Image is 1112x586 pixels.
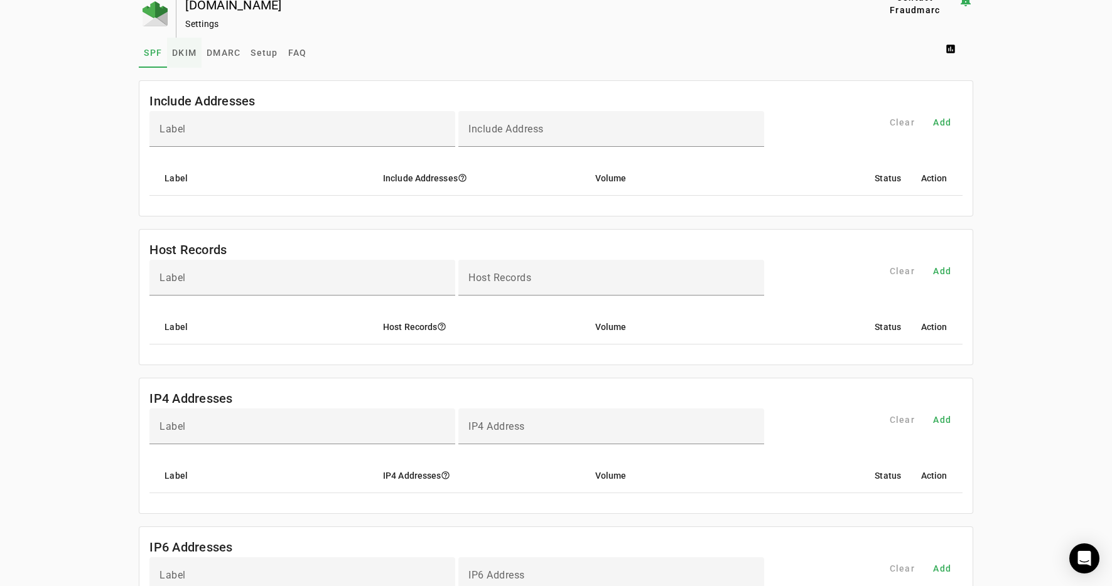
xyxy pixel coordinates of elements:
[149,537,232,557] mat-card-title: IP6 Addresses
[911,309,963,344] mat-header-cell: Action
[139,229,973,365] fm-list-table: Host Records
[458,173,467,183] i: help_outline
[933,562,951,575] span: Add
[159,272,186,284] mat-label: Label
[468,569,525,581] mat-label: IP6 Address
[373,161,585,196] mat-header-cell: Include Addresses
[149,458,373,493] mat-header-cell: Label
[149,309,373,344] mat-header-cell: Label
[159,123,186,135] mat-label: Label
[185,18,831,30] div: Settings
[865,161,911,196] mat-header-cell: Status
[144,48,162,57] span: SPF
[468,272,531,284] mat-label: Host Records
[911,458,963,493] mat-header-cell: Action
[149,388,232,408] mat-card-title: IP4 Addresses
[251,48,278,57] span: Setup
[172,48,197,57] span: DKIM
[139,378,973,514] fm-list-table: IP4 Addresses
[911,161,963,196] mat-header-cell: Action
[933,413,951,426] span: Add
[585,309,865,344] mat-header-cell: Volume
[933,116,951,129] span: Add
[159,569,186,581] mat-label: Label
[139,80,973,216] fm-list-table: Include Addresses
[441,471,450,480] i: help_outline
[865,309,911,344] mat-header-cell: Status
[585,161,865,196] mat-header-cell: Volume
[246,38,283,68] a: Setup
[373,458,585,493] mat-header-cell: IP4 Addresses
[865,458,911,493] mat-header-cell: Status
[202,38,246,68] a: DMARC
[143,1,168,26] img: Fraudmarc Logo
[149,161,373,196] mat-header-cell: Label
[373,309,585,344] mat-header-cell: Host Records
[468,123,544,135] mat-label: Include Address
[1069,543,1099,573] div: Open Intercom Messenger
[288,48,307,57] span: FAQ
[922,408,963,431] button: Add
[922,260,963,282] button: Add
[922,111,963,134] button: Add
[149,91,255,111] mat-card-title: Include Addresses
[933,265,951,277] span: Add
[207,48,240,57] span: DMARC
[922,557,963,580] button: Add
[585,458,865,493] mat-header-cell: Volume
[437,322,446,331] i: help_outline
[167,38,202,68] a: DKIM
[468,420,525,432] mat-label: IP4 Address
[149,240,227,260] mat-card-title: Host Records
[283,38,312,68] a: FAQ
[159,420,186,432] mat-label: Label
[139,38,167,68] a: SPF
